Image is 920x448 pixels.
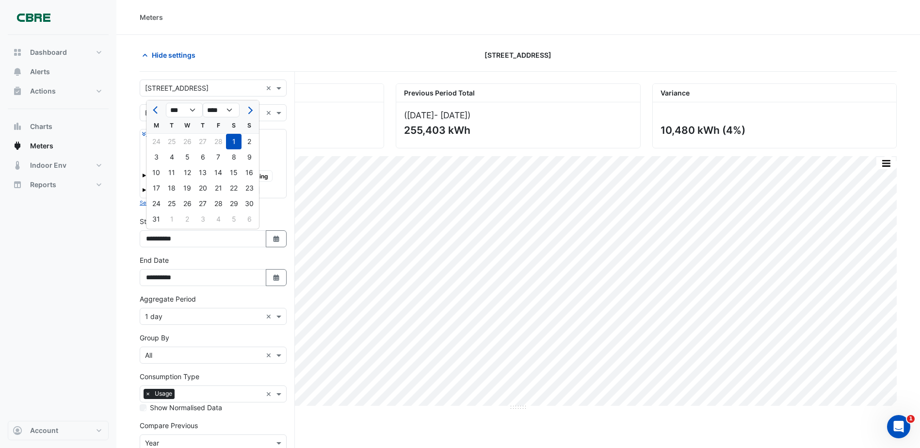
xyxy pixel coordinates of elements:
[179,165,195,180] div: 12
[195,196,210,211] div: Thursday, March 27, 2025
[195,196,210,211] div: 27
[148,211,164,227] div: 31
[210,180,226,196] div: Friday, March 21, 2025
[30,86,56,96] span: Actions
[226,211,242,227] div: 5
[242,196,257,211] div: 30
[13,141,22,151] app-icon: Meters
[30,67,50,77] span: Alerts
[148,165,164,180] div: Monday, March 10, 2025
[8,156,109,175] button: Indoor Env
[140,12,163,22] div: Meters
[195,118,210,133] div: T
[164,211,179,227] div: Tuesday, April 1, 2025
[195,149,210,165] div: 6
[144,389,152,399] span: ×
[210,196,226,211] div: 28
[210,134,226,149] div: 28
[242,180,257,196] div: 23
[8,175,109,194] button: Reports
[242,134,257,149] div: 2
[203,103,240,117] select: Select year
[226,149,242,165] div: Saturday, March 8, 2025
[164,149,179,165] div: 4
[150,402,222,413] label: Show Normalised Data
[140,255,169,265] label: End Date
[210,134,226,149] div: Friday, February 28, 2025
[164,180,179,196] div: Tuesday, March 18, 2025
[195,211,210,227] div: Thursday, April 3, 2025
[266,350,274,360] span: Clear
[179,118,195,133] div: W
[266,108,274,118] span: Clear
[242,211,257,227] div: Sunday, April 6, 2025
[226,134,242,149] div: 1
[140,216,172,226] label: Start Date
[210,196,226,211] div: Friday, March 28, 2025
[243,102,255,118] button: Next month
[484,50,551,60] span: [STREET_ADDRESS]
[242,180,257,196] div: Sunday, March 23, 2025
[226,118,242,133] div: S
[226,149,242,165] div: 8
[164,211,179,227] div: 1
[148,180,164,196] div: 17
[661,124,887,136] div: 10,480 kWh (4%)
[164,196,179,211] div: 25
[142,129,172,138] button: Expand All
[195,134,210,149] div: 27
[148,149,164,165] div: Monday, March 3, 2025
[266,389,274,399] span: Clear
[148,180,164,196] div: Monday, March 17, 2025
[30,141,53,151] span: Meters
[8,117,109,136] button: Charts
[266,311,274,321] span: Clear
[210,118,226,133] div: F
[876,157,896,169] button: More Options
[272,235,281,243] fa-icon: Select Date
[140,200,184,206] small: Select Reportable
[266,83,274,93] span: Clear
[179,211,195,227] div: Wednesday, April 2, 2025
[148,134,164,149] div: Monday, February 24, 2025
[152,50,195,60] span: Hide settings
[210,211,226,227] div: 4
[242,165,257,180] div: 16
[396,84,640,102] div: Previous Period Total
[404,110,632,120] div: ([DATE] )
[30,180,56,190] span: Reports
[8,62,109,81] button: Alerts
[148,149,164,165] div: 3
[13,48,22,57] app-icon: Dashboard
[164,165,179,180] div: Tuesday, March 11, 2025
[195,211,210,227] div: 3
[242,149,257,165] div: Sunday, March 9, 2025
[13,67,22,77] app-icon: Alerts
[13,122,22,131] app-icon: Charts
[434,110,468,120] span: - [DATE]
[179,196,195,211] div: Wednesday, March 26, 2025
[164,180,179,196] div: 18
[140,333,169,343] label: Group By
[164,134,179,149] div: Tuesday, February 25, 2025
[195,165,210,180] div: 13
[142,131,172,137] small: Expand All
[164,149,179,165] div: Tuesday, March 4, 2025
[242,118,257,133] div: S
[179,165,195,180] div: Wednesday, March 12, 2025
[242,134,257,149] div: Sunday, March 2, 2025
[226,165,242,180] div: 15
[226,211,242,227] div: Saturday, April 5, 2025
[164,196,179,211] div: Tuesday, March 25, 2025
[242,196,257,211] div: Sunday, March 30, 2025
[148,196,164,211] div: 24
[30,48,67,57] span: Dashboard
[195,165,210,180] div: Thursday, March 13, 2025
[148,165,164,180] div: 10
[179,180,195,196] div: 19
[887,415,910,438] iframe: Intercom live chat
[8,136,109,156] button: Meters
[242,149,257,165] div: 9
[8,421,109,440] button: Account
[30,426,58,435] span: Account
